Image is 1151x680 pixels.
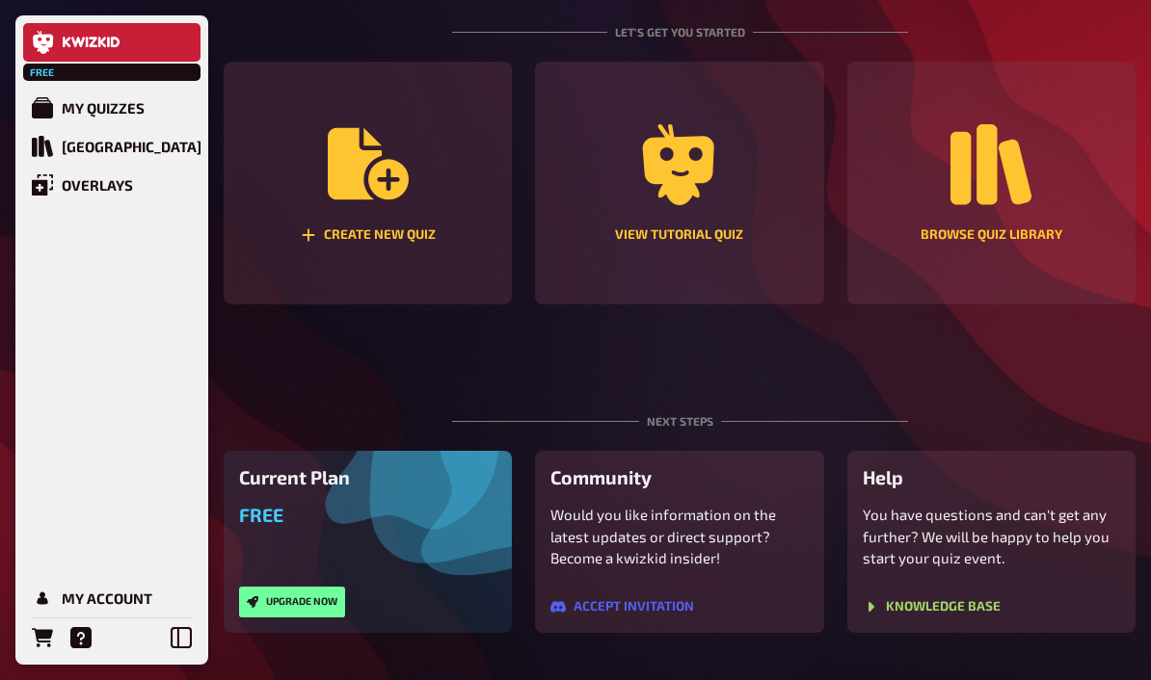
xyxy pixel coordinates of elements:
a: Overlays [23,166,201,204]
div: My Quizzes [62,99,145,117]
a: Accept invitation [550,599,694,615]
div: My Account [62,589,152,607]
a: View tutorial quiz [535,62,823,304]
h3: Community [550,466,808,488]
span: Free [239,504,283,526]
div: Browse Quiz Library [921,228,1062,242]
div: [GEOGRAPHIC_DATA] [62,138,201,155]
div: Next steps [452,366,908,451]
a: My Quizzes [23,89,201,127]
a: Help [62,618,100,657]
p: You have questions and can't get any further? We will be happy to help you start your quiz event. [863,504,1120,569]
h3: Help [863,466,1120,488]
div: View tutorial quiz [615,228,743,242]
div: Create new quiz [301,227,436,243]
div: Overlays [62,176,133,194]
a: Orders [23,618,62,657]
a: My Account [23,579,201,617]
button: Create new quiz [224,62,512,304]
button: Upgrade now [239,587,345,617]
a: Knowledge Base [863,599,1001,615]
p: Would you like information on the latest updates or direct support? Become a kwizkid insider! [550,504,808,569]
span: Free [25,66,60,78]
a: Quiz Library [23,127,201,166]
a: Browse Quiz Library [847,62,1136,304]
h3: Current Plan [239,466,496,488]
